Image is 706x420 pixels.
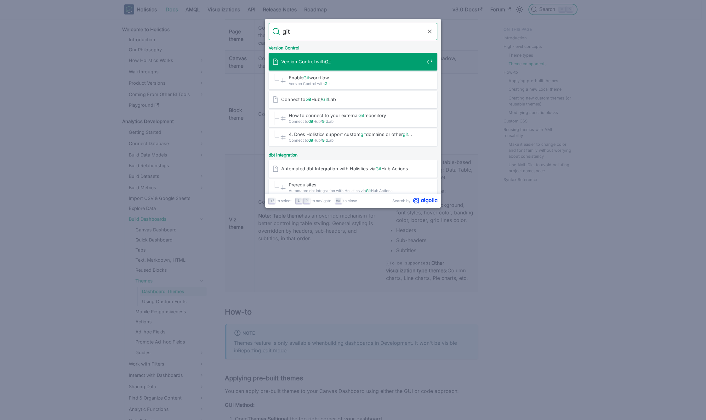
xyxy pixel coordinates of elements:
[269,179,437,196] a: Prerequisites​Automated dbt Integration with Holistics viaGitHub Actions
[269,110,437,127] a: How to connect to your externalGitrepository​Connect toGitHub/GitLab
[358,113,364,118] mark: Git
[276,198,292,204] span: to select
[392,198,437,204] a: Search byAlgolia
[289,131,424,137] span: 4. Does Holistics support custom domains or other …
[269,91,437,108] a: Connect toGitHub/GitLab
[281,166,424,172] span: Automated dbt Integration with Holistics via Hub Actions
[375,166,381,171] mark: Git
[322,97,328,102] mark: Git
[270,198,274,203] svg: Enter key
[289,75,424,81] span: Enable workflow​
[322,138,327,143] mark: Git
[289,188,424,194] span: Automated dbt Integration with Holistics via Hub Actions
[267,40,439,53] div: Version Control
[269,128,437,146] a: 4. Does Holistics support customgitdomains or othergit…Connect toGitHub/GitLab
[308,119,313,124] mark: Git
[289,182,424,188] span: Prerequisites​
[343,198,357,204] span: to close
[361,132,366,137] mark: git
[281,59,424,65] span: Version Control with
[280,23,426,40] input: Search docs
[296,198,301,203] svg: Arrow down
[269,72,437,89] a: EnableGitworkflow​Version Control withGit
[325,59,331,64] mark: Git
[303,75,309,80] mark: Git
[289,137,424,143] span: Connect to Hub/ Lab
[325,81,330,86] mark: Git
[289,112,424,118] span: How to connect to your external repository​
[269,160,437,178] a: Automated dbt Integration with Holistics viaGitHub Actions
[392,198,411,204] span: Search by
[308,138,313,143] mark: Git
[336,198,341,203] svg: Escape key
[267,147,439,160] div: dbt Integration
[403,132,408,137] mark: git
[269,53,437,71] a: Version Control withGit
[426,28,434,35] button: Clear the query
[311,198,331,204] span: to navigate
[366,188,371,193] mark: Git
[305,198,309,203] svg: Arrow up
[305,97,311,102] mark: Git
[281,96,424,102] span: Connect to Hub/ Lab
[413,198,437,204] svg: Algolia
[289,81,424,87] span: Version Control with
[289,118,424,124] span: Connect to Hub/ Lab
[322,119,327,124] mark: Git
